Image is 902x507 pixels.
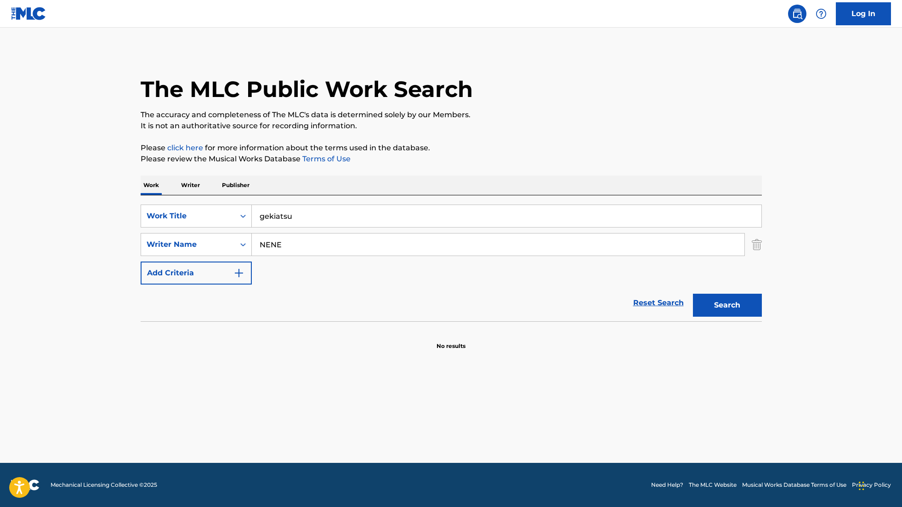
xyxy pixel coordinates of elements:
p: Writer [178,176,203,195]
img: help [816,8,827,19]
div: Writer Name [147,239,229,250]
img: MLC Logo [11,7,46,20]
a: click here [167,143,203,152]
p: Publisher [219,176,252,195]
iframe: Chat Widget [856,463,902,507]
p: No results [437,331,465,350]
a: Public Search [788,5,806,23]
img: 9d2ae6d4665cec9f34b9.svg [233,268,244,279]
div: Work Title [147,211,229,222]
p: Please review the Musical Works Database [141,154,762,165]
a: The MLC Website [689,481,737,489]
p: Work [141,176,162,195]
a: Log In [836,2,891,25]
img: search [792,8,803,19]
div: Drag [859,472,864,500]
img: logo [11,479,40,490]
a: Need Help? [651,481,683,489]
img: Delete Criterion [752,233,762,256]
button: Search [693,294,762,317]
p: The accuracy and completeness of The MLC's data is determined solely by our Members. [141,109,762,120]
a: Terms of Use [301,154,351,163]
a: Privacy Policy [852,481,891,489]
form: Search Form [141,205,762,321]
div: Help [812,5,830,23]
a: Reset Search [629,293,688,313]
p: Please for more information about the terms used in the database. [141,142,762,154]
span: Mechanical Licensing Collective © 2025 [51,481,157,489]
h1: The MLC Public Work Search [141,75,473,103]
p: It is not an authoritative source for recording information. [141,120,762,131]
button: Add Criteria [141,262,252,285]
a: Musical Works Database Terms of Use [742,481,846,489]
